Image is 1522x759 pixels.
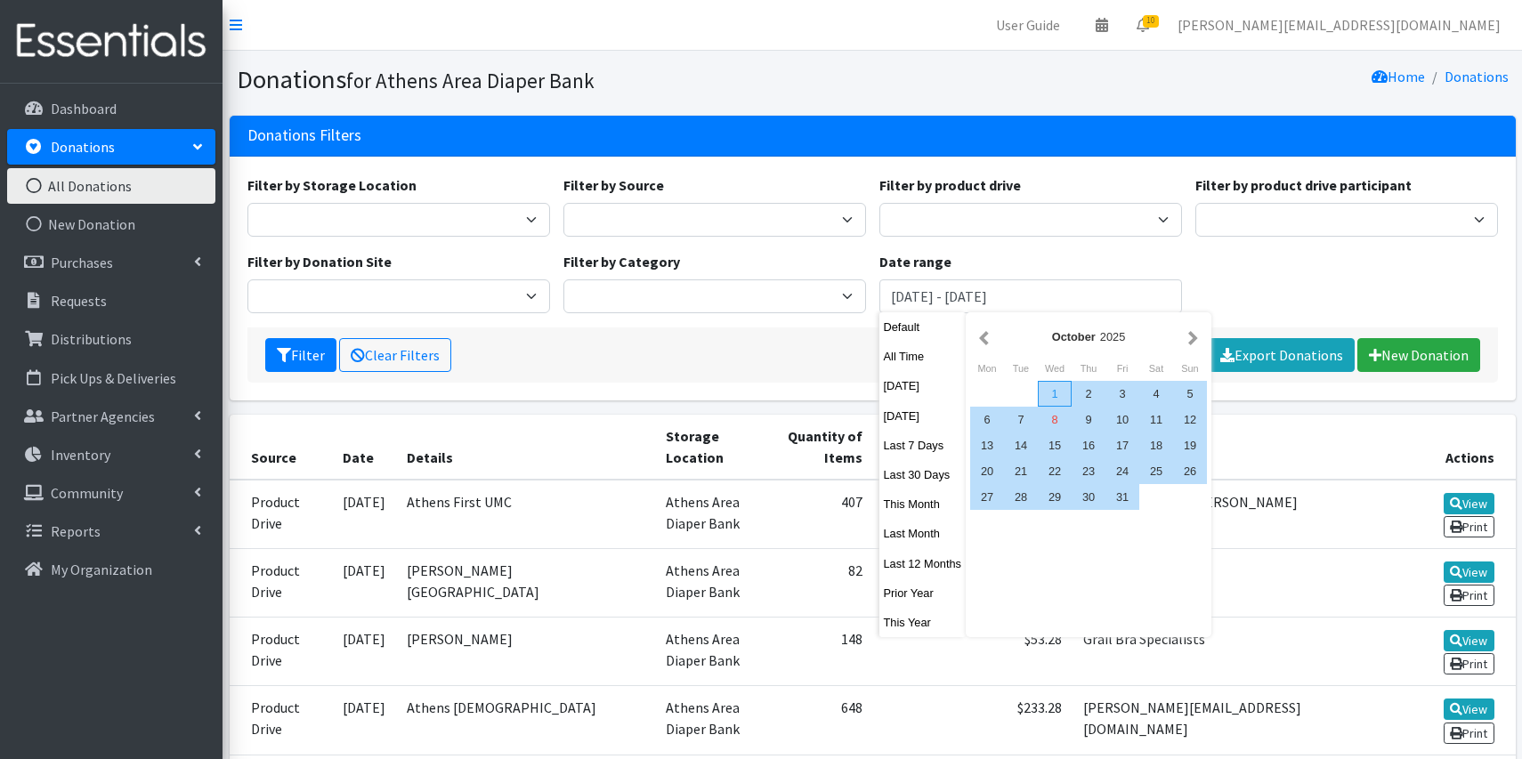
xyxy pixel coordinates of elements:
[1073,415,1413,480] th: Comments
[1073,686,1413,755] td: [PERSON_NAME][EMAIL_ADDRESS][DOMAIN_NAME]
[982,7,1074,43] a: User Guide
[879,251,951,272] label: Date range
[51,561,152,578] p: My Organization
[772,686,873,755] td: 648
[772,415,873,480] th: Quantity of Items
[51,408,155,425] p: Partner Agencies
[7,245,215,280] a: Purchases
[1444,585,1494,606] a: Print
[655,480,771,549] td: Athens Area Diaper Bank
[7,168,215,204] a: All Donations
[970,357,1004,380] div: Monday
[970,432,1004,458] div: 13
[230,480,332,549] td: Product Drive
[1173,458,1207,484] div: 26
[247,126,361,145] h3: Donations Filters
[772,480,873,549] td: 407
[1444,698,1494,720] a: View
[7,399,215,434] a: Partner Agencies
[879,551,967,577] button: Last 12 Months
[230,686,332,755] td: Product Drive
[332,686,396,755] td: [DATE]
[51,292,107,310] p: Requests
[879,462,967,488] button: Last 30 Days
[332,548,396,617] td: [DATE]
[1444,561,1494,583] a: View
[1357,338,1480,372] a: New Donation
[1139,458,1173,484] div: 25
[1072,458,1105,484] div: 23
[396,415,655,480] th: Details
[1139,432,1173,458] div: 18
[1105,432,1139,458] div: 17
[7,475,215,511] a: Community
[879,610,967,635] button: This Year
[346,68,595,93] small: for Athens Area Diaper Bank
[1038,432,1072,458] div: 15
[1038,407,1072,432] div: 8
[7,513,215,549] a: Reports
[879,403,967,429] button: [DATE]
[1444,653,1494,674] a: Print
[1072,484,1105,510] div: 30
[1004,432,1038,458] div: 14
[873,415,956,480] th: Money Raised
[1105,381,1139,407] div: 3
[1444,723,1494,744] a: Print
[1139,381,1173,407] div: 4
[7,283,215,319] a: Requests
[7,91,215,126] a: Dashboard
[7,12,215,71] img: HumanEssentials
[879,343,967,369] button: All Time
[1173,357,1207,380] div: Sunday
[1038,357,1072,380] div: Wednesday
[563,174,664,196] label: Filter by Source
[772,618,873,686] td: 148
[332,415,396,480] th: Date
[655,686,771,755] td: Athens Area Diaper Bank
[1004,357,1038,380] div: Tuesday
[237,64,866,95] h1: Donations
[51,484,123,502] p: Community
[772,548,873,617] td: 82
[1038,458,1072,484] div: 22
[1444,630,1494,651] a: View
[563,251,680,272] label: Filter by Category
[655,548,771,617] td: Athens Area Diaper Bank
[1105,357,1139,380] div: Friday
[1173,407,1207,432] div: 12
[970,484,1004,510] div: 27
[879,521,967,546] button: Last Month
[655,618,771,686] td: Athens Area Diaper Bank
[956,686,1073,755] td: $233.28
[879,491,967,517] button: This Month
[339,338,451,372] a: Clear Filters
[51,446,110,464] p: Inventory
[1072,432,1105,458] div: 16
[230,415,332,480] th: Source
[970,458,1004,484] div: 20
[247,174,417,196] label: Filter by Storage Location
[265,338,336,372] button: Filter
[1139,357,1173,380] div: Saturday
[1209,338,1355,372] a: Export Donations
[879,432,967,458] button: Last 7 Days
[1173,381,1207,407] div: 5
[7,552,215,587] a: My Organization
[1004,458,1038,484] div: 21
[879,373,967,399] button: [DATE]
[1173,432,1207,458] div: 19
[1413,415,1516,480] th: Actions
[7,129,215,165] a: Donations
[1444,516,1494,537] a: Print
[396,686,655,755] td: Athens [DEMOGRAPHIC_DATA]
[1004,484,1038,510] div: 28
[51,369,176,387] p: Pick Ups & Deliveries
[7,321,215,357] a: Distributions
[1105,407,1139,432] div: 10
[970,407,1004,432] div: 6
[51,100,117,117] p: Dashboard
[1072,407,1105,432] div: 9
[332,618,396,686] td: [DATE]
[396,618,655,686] td: [PERSON_NAME]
